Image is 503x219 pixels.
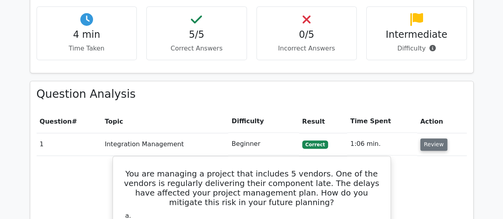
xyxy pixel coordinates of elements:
th: Time Spent [347,110,417,133]
h3: Question Analysis [37,87,467,101]
h4: 0/5 [263,29,350,41]
p: Difficulty [373,44,460,53]
h5: You are managing a project that includes 5 vendors. One of the vendors is regularly delivering th... [122,169,381,207]
h4: 5/5 [153,29,240,41]
th: Difficulty [228,110,299,133]
button: Review [420,138,447,151]
th: # [37,110,102,133]
td: Integration Management [101,133,228,155]
p: Time Taken [43,44,130,53]
th: Action [417,110,467,133]
td: Beginner [228,133,299,155]
span: Question [40,118,72,125]
p: Incorrect Answers [263,44,350,53]
span: Correct [302,140,328,148]
h4: 4 min [43,29,130,41]
p: Correct Answers [153,44,240,53]
th: Result [299,110,347,133]
h4: Intermediate [373,29,460,41]
th: Topic [101,110,228,133]
td: 1:06 min. [347,133,417,155]
td: 1 [37,133,102,155]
